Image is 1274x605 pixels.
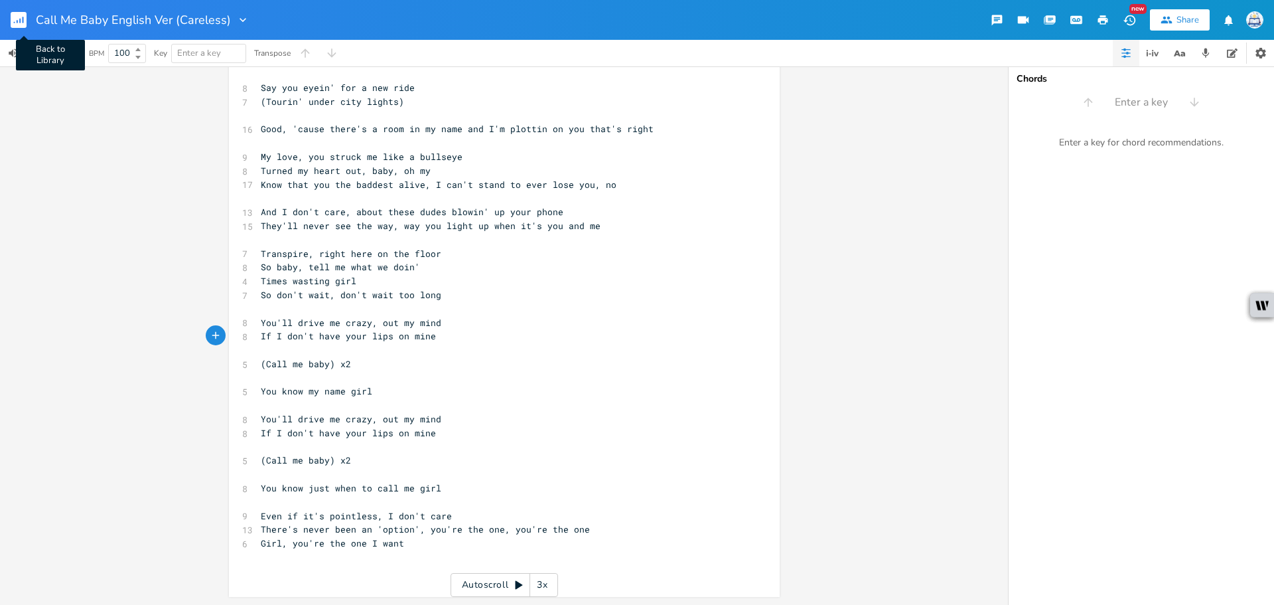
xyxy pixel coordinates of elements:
[261,330,436,342] span: If I don't have your lips on mine
[1017,74,1266,84] div: Chords
[1246,11,1263,29] img: Sign In
[261,165,431,177] span: Turned my heart out, baby, oh my
[261,261,420,273] span: So baby, tell me what we doin'
[11,4,37,36] button: Back to Library
[261,427,436,439] span: If I don't have your lips on mine
[261,358,351,370] span: (Call me baby) x2
[177,47,221,59] span: Enter a key
[261,220,601,232] span: They'll never see the way, way you light up when it's you and me
[1129,4,1147,14] div: New
[261,317,441,329] span: You'll drive me crazy, out my mind
[261,482,441,494] span: You know just when to call me girl
[261,289,441,301] span: So don't wait, don't wait too long
[254,49,291,57] div: Transpose
[261,82,415,94] span: Say you eyein' for a new ride
[451,573,558,597] div: Autoscroll
[261,537,404,549] span: Girl, you're the one I want
[261,151,462,163] span: My love, you struck me like a bullseye
[261,96,404,108] span: (Tourin' under city lights)
[1176,14,1199,26] div: Share
[154,49,167,57] div: Key
[261,523,590,535] span: There's never been an 'option', you're the one, you're the one
[261,206,563,218] span: And I don't care, about these dudes blowin' up your phone
[261,123,654,135] span: Good, 'cause there's a room in my name and I'm plottin on you that's right
[261,248,441,260] span: Transpire, right here on the floor
[261,179,616,191] span: Know that you the baddest alive, I can't stand to ever lose you, no
[36,14,231,26] span: Call Me Baby English Ver (Careless)
[261,413,441,425] span: You'll drive me crazy, out my mind
[1009,129,1274,157] div: Enter a key for chord recommendations.
[530,573,554,597] div: 3x
[261,385,372,397] span: You know my name girl
[261,454,351,466] span: (Call me baby) x2
[261,510,452,522] span: Even if it's pointless, I don't care
[1115,95,1168,110] span: Enter a key
[261,275,356,287] span: Times wasting girl
[1116,8,1143,32] button: New
[1150,9,1210,31] button: Share
[89,50,104,57] div: BPM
